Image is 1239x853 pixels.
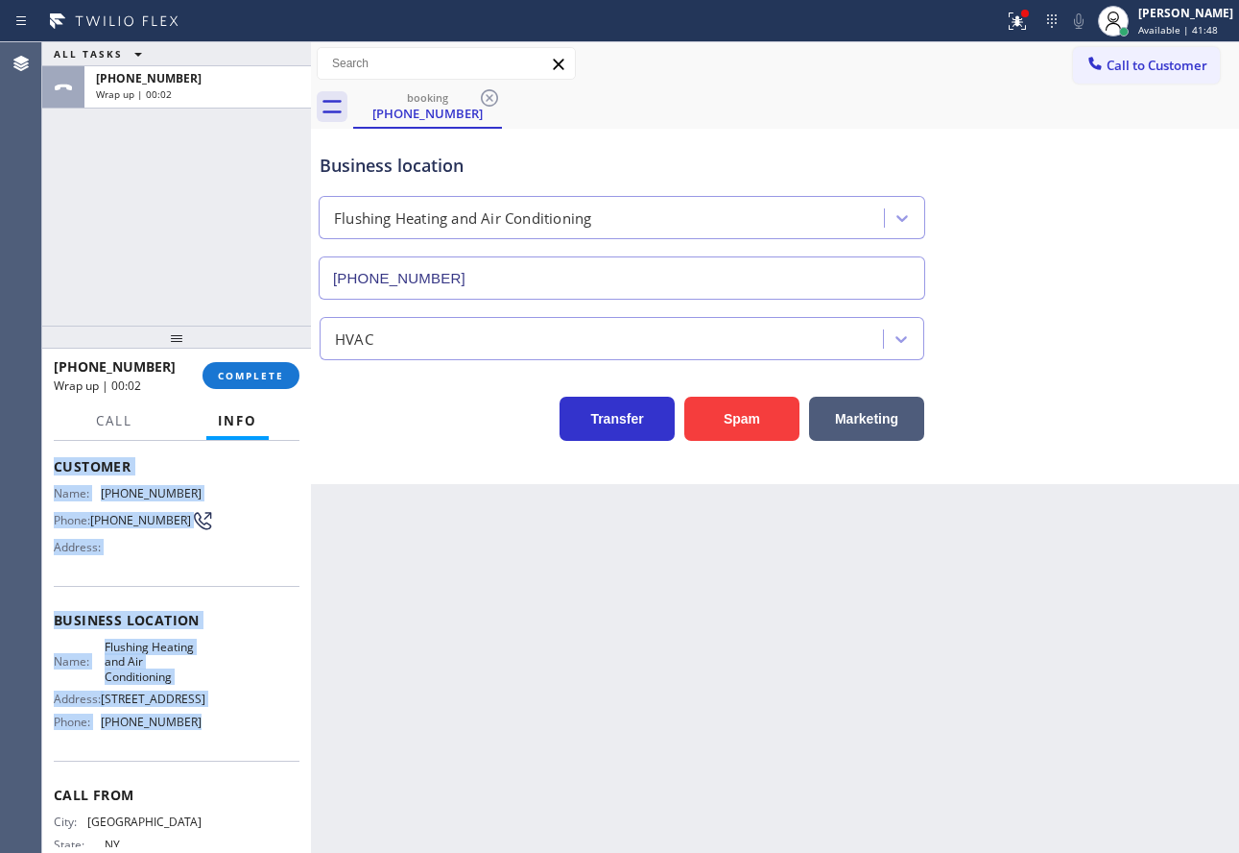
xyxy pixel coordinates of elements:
div: booking [355,90,500,105]
span: Flushing Heating and Air Conditioning [105,640,201,684]
button: Info [206,402,269,440]
span: Customer [54,457,299,475]
button: Spam [684,397,799,441]
span: NY [105,838,201,852]
div: Business location [320,153,924,179]
span: Business location [54,611,299,629]
button: ALL TASKS [42,42,161,65]
div: Flushing Heating and Air Conditioning [334,207,591,230]
input: Phone Number [319,256,925,300]
div: HVAC [335,328,373,350]
span: Phone: [54,715,101,729]
span: Name: [54,654,105,669]
span: Wrap up | 00:02 [96,87,172,101]
span: [PHONE_NUMBER] [96,70,202,86]
button: Transfer [560,397,675,441]
span: Address: [54,692,101,706]
span: Available | 41:48 [1138,23,1218,37]
span: [GEOGRAPHIC_DATA] [87,815,202,829]
span: Name: [54,486,101,500]
button: COMPLETE [203,362,299,389]
span: Call From [54,786,299,804]
span: Address: [54,540,105,554]
span: COMPLETE [218,369,284,382]
div: [PHONE_NUMBER] [355,105,500,122]
span: State: [54,838,105,852]
span: [PHONE_NUMBER] [90,513,191,527]
div: (516) 288-5341 [355,85,500,127]
span: [PHONE_NUMBER] [101,715,202,729]
span: ALL TASKS [54,47,123,61]
span: Call to Customer [1107,57,1207,74]
button: Marketing [809,397,924,441]
span: [PHONE_NUMBER] [101,486,202,500]
button: Mute [1065,8,1092,35]
span: Phone: [54,513,90,527]
span: Call [96,412,132,429]
span: City: [54,815,87,829]
input: Search [318,48,575,79]
span: Info [218,412,257,429]
button: Call [84,402,144,440]
span: [PHONE_NUMBER] [54,357,176,376]
span: Wrap up | 00:02 [54,378,141,394]
div: [PERSON_NAME] [1138,5,1233,21]
button: Call to Customer [1073,47,1220,84]
span: [STREET_ADDRESS] [101,692,205,706]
